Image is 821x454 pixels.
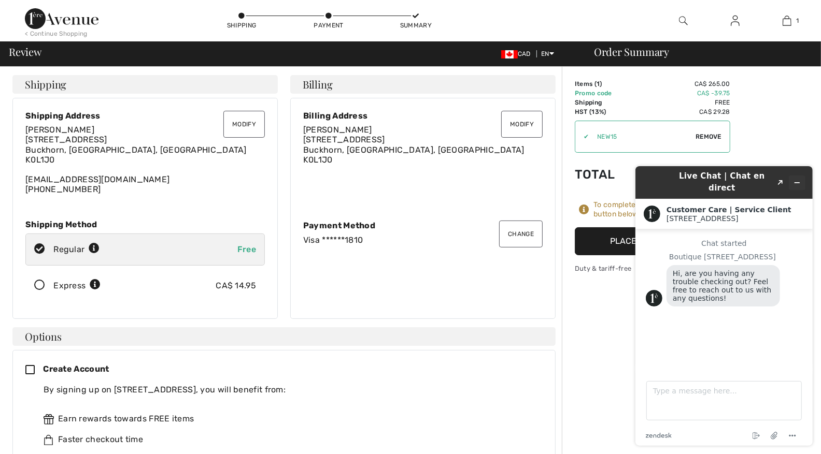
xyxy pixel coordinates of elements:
[541,50,554,57] span: EN
[630,89,730,98] td: CA$ -39.75
[589,121,696,152] input: Promo code
[303,111,543,121] div: Billing Address
[23,7,44,17] span: Chat
[25,125,94,135] span: [PERSON_NAME]
[575,227,730,255] button: Place Your Order
[237,244,256,254] span: Free
[303,135,525,164] span: [STREET_ADDRESS] Buckhorn, [GEOGRAPHIC_DATA], [GEOGRAPHIC_DATA] K0L1J0
[44,384,534,396] div: By signing up on [STREET_ADDRESS], you will benefit from:
[303,125,372,135] span: [PERSON_NAME]
[575,79,630,89] td: Items ( )
[216,280,256,292] div: CA$ 14.95
[501,50,518,58] img: Canadian Dollar
[783,14,791,27] img: My Bag
[582,47,815,57] div: Order Summary
[226,21,257,30] div: Shipping
[575,132,589,141] div: ✔
[696,132,721,141] span: Remove
[44,433,534,446] div: Faster checkout time
[25,219,265,229] div: Shipping Method
[12,327,556,346] h4: Options
[627,158,821,454] iframe: Find more information here
[575,157,630,192] td: Total
[575,107,630,116] td: HST (13%)
[761,14,812,27] a: 1
[499,221,543,247] button: Change
[44,413,534,425] div: Earn rewards towards FREE items
[44,435,54,445] img: faster.svg
[44,414,54,424] img: rewards.svg
[223,111,265,138] button: Modify
[630,79,730,89] td: CA$ 265.00
[25,125,265,194] div: [EMAIL_ADDRESS][DOMAIN_NAME] [PHONE_NUMBER]
[593,200,730,219] div: To complete your order, press the button below.
[575,89,630,98] td: Promo code
[303,79,332,90] span: Billing
[575,263,730,273] div: Duty & tariff-free | Uninterrupted shipping
[630,98,730,107] td: Free
[25,8,98,29] img: 1ère Avenue
[303,221,543,230] div: Payment Method
[630,107,730,116] td: CA$ 29.28
[630,157,730,192] td: CA$ 254.53
[25,135,247,164] span: [STREET_ADDRESS] Buckhorn, [GEOGRAPHIC_DATA], [GEOGRAPHIC_DATA] K0L1J0
[313,21,344,30] div: Payment
[731,14,740,27] img: My Info
[400,21,431,30] div: Summary
[797,16,799,25] span: 1
[501,111,543,138] button: Modify
[723,14,748,27] a: Sign In
[25,29,88,38] div: < Continue Shopping
[597,80,600,87] span: 1
[501,50,535,57] span: CAD
[53,280,101,292] div: Express
[575,98,630,107] td: Shipping
[53,243,100,256] div: Regular
[25,111,265,121] div: Shipping Address
[9,47,41,57] span: Review
[679,14,688,27] img: search the website
[43,364,109,374] span: Create Account
[25,79,66,90] span: Shipping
